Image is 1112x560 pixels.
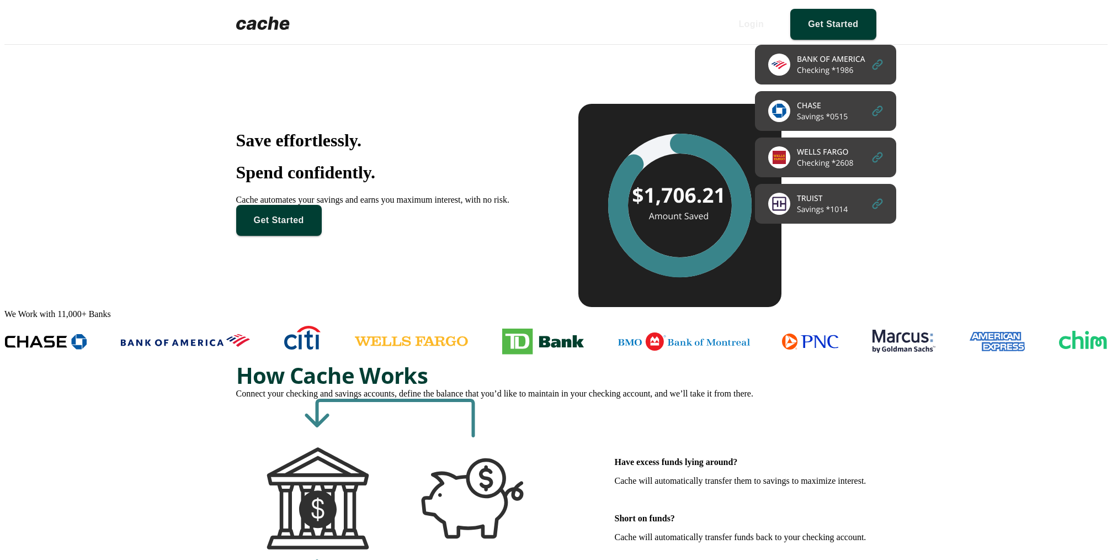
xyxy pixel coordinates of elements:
[614,476,876,486] p: Cache will automatically transfer them to savings to maximize interest.
[614,532,876,542] p: Cache will automatically transfer funds back to your checking account.
[1066,516,1101,549] iframe: chat widget
[236,162,534,183] h1: Spend
[236,389,876,399] div: Connect your checking and savings accounts, define the balance that you’d like to maintain in you...
[790,9,876,40] a: Get Started
[236,195,534,205] div: Cache automates your savings and earns you maximum interest, with no risk.
[276,130,362,150] span: effortlessly.
[236,130,534,151] h1: Save
[578,45,896,307] img: Amount Saved
[614,457,737,467] strong: Have excess funds lying around?
[614,514,674,523] strong: Short on funds?
[721,9,781,40] a: Login
[288,162,375,182] span: confidently.
[236,17,290,30] img: Logo
[236,205,322,236] a: Get Started
[4,309,1108,319] div: We Work with 11,000+ Banks
[236,362,876,389] h1: How Cache Works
